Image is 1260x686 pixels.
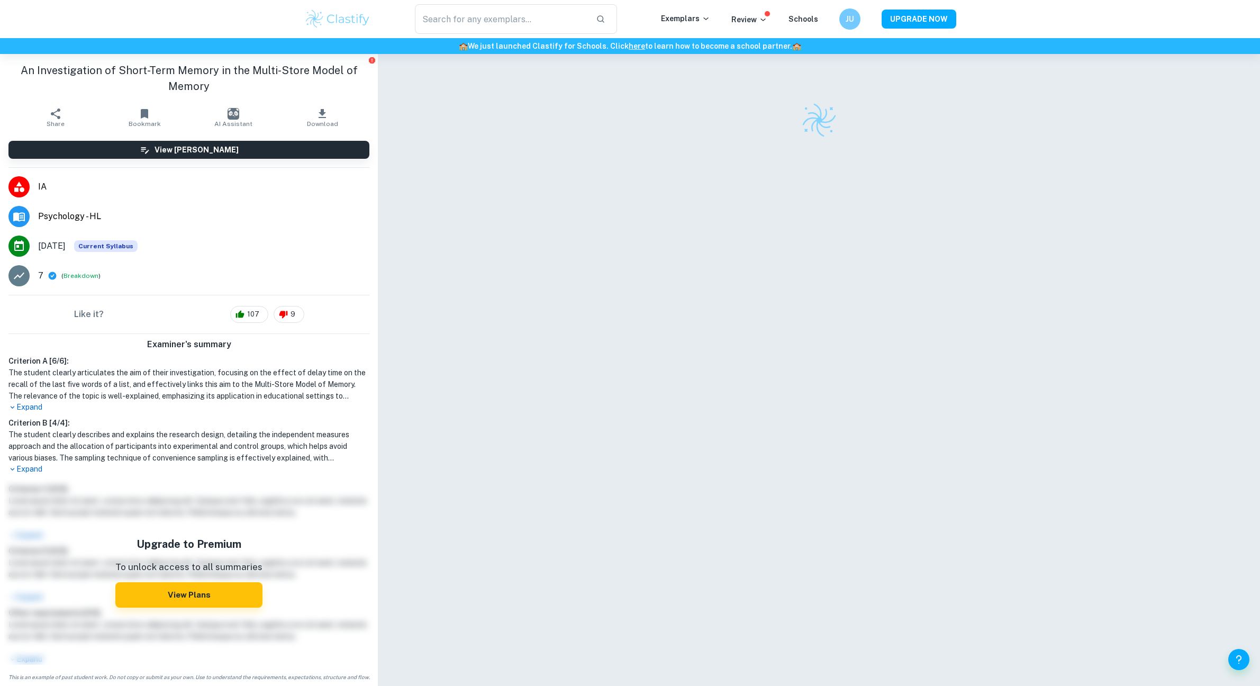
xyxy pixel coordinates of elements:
[8,417,369,429] h6: Criterion B [ 4 / 4 ]:
[1228,649,1249,670] button: Help and Feedback
[368,56,376,64] button: Report issue
[230,306,268,323] div: 107
[38,269,43,282] p: 7
[792,42,801,50] span: 🏫
[8,402,369,413] p: Expand
[788,15,818,23] a: Schools
[8,367,369,402] h1: The student clearly articulates the aim of their investigation, focusing on the effect of delay t...
[241,309,265,320] span: 107
[11,103,100,132] button: Share
[839,8,860,30] button: JU
[801,102,838,139] img: Clastify logo
[155,144,239,156] h6: View [PERSON_NAME]
[61,271,101,281] span: ( )
[307,120,338,128] span: Download
[661,13,710,24] p: Exemplars
[4,338,374,351] h6: Examiner's summary
[8,355,369,367] h6: Criterion A [ 6 / 6 ]:
[214,120,252,128] span: AI Assistant
[882,10,956,29] button: UPGRADE NOW
[74,240,138,252] span: Current Syllabus
[38,210,369,223] span: Psychology - HL
[74,308,104,321] h6: Like it?
[304,8,371,30] img: Clastify logo
[189,103,278,132] button: AI Assistant
[278,103,367,132] button: Download
[415,4,588,34] input: Search for any exemplars...
[129,120,161,128] span: Bookmark
[74,240,138,252] div: This exemplar is based on the current syllabus. Feel free to refer to it for inspiration/ideas wh...
[629,42,645,50] a: here
[8,141,369,159] button: View [PERSON_NAME]
[47,120,65,128] span: Share
[4,673,374,681] span: This is an example of past student work. Do not copy or submit as your own. Use to understand the...
[64,271,98,281] button: Breakdown
[459,42,468,50] span: 🏫
[285,309,301,320] span: 9
[8,62,369,94] h1: An Investigation of Short-Term Memory in the Multi-Store Model of Memory
[38,240,66,252] span: [DATE]
[115,536,262,552] h5: Upgrade to Premium
[2,40,1258,52] h6: We just launched Clastify for Schools. Click to learn how to become a school partner.
[731,14,767,25] p: Review
[8,464,369,475] p: Expand
[38,180,369,193] span: IA
[228,108,239,120] img: AI Assistant
[100,103,189,132] button: Bookmark
[115,582,262,608] button: View Plans
[844,13,856,25] h6: JU
[115,561,262,574] p: To unlock access to all summaries
[274,306,304,323] div: 9
[8,429,369,464] h1: The student clearly describes and explains the research design, detailing the independent measure...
